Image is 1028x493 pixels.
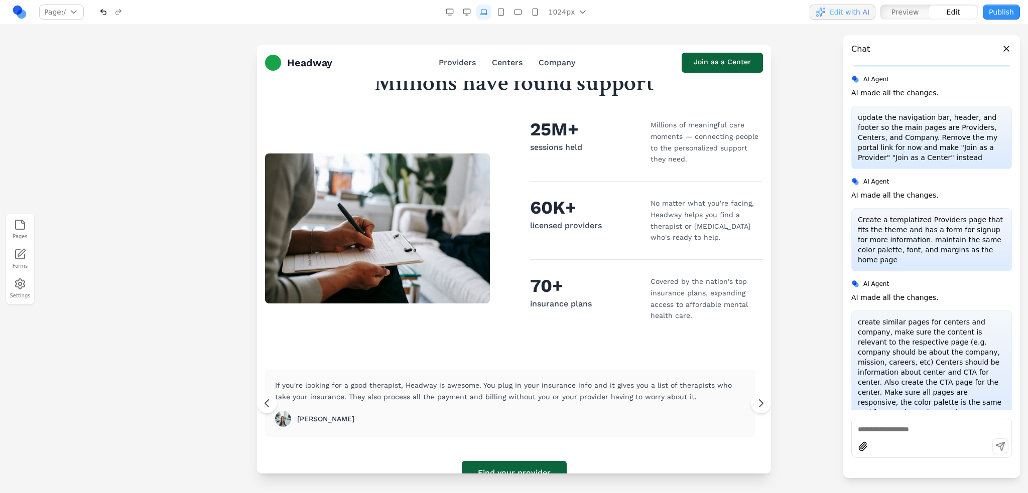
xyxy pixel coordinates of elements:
p: If you're looking for a good therapist, Headway is awesome. You plug in your insurance info and i... [18,335,488,358]
button: Publish [983,5,1020,20]
button: Settings [9,276,31,301]
button: Mobile [528,5,543,20]
button: Close panel [1001,43,1012,54]
div: No matter what you're facing, Headway helps you find a therapist or [MEDICAL_DATA] who's ready to... [394,153,506,199]
button: Tablet [493,5,508,20]
div: AI Agent [851,75,1012,84]
div: Covered by the nation's top insurance plans, expanding access to affordable mental health care. [394,231,506,277]
p: AI made all the changes. [851,292,939,302]
div: 60K+ [273,153,385,173]
p: Create a templatized Providers page that fits the theme and has a form for signup for more inform... [858,215,1005,265]
p: update the navigation bar, header, and footer so the main pages are Providers, Centers, and Compa... [858,112,1005,162]
button: Pages [9,217,31,242]
h3: Chat [851,43,870,55]
span: Edit with AI [830,7,869,17]
button: Edit with AI [810,5,875,20]
span: [PERSON_NAME] [40,369,97,379]
button: Desktop Wide [442,5,457,20]
button: Laptop [476,5,491,20]
button: Desktop [459,5,474,20]
span: Preview [891,7,919,17]
div: Millions of meaningful care moments — connecting people to the personalized support they need. [394,75,506,120]
div: 70+ [273,231,385,251]
button: 1024px [545,5,590,20]
iframe: Preview [257,45,771,473]
div: AI Agent [851,279,1012,288]
span: Edit [947,7,960,17]
img: Rachel Bouton [18,366,34,382]
p: create similar pages for centers and company, make sure the content is relevant to the respective... [858,317,1005,417]
div: sessions held [273,97,385,109]
a: Forms [9,246,31,272]
button: Page:/ [39,5,84,20]
button: Mobile Landscape [510,5,526,20]
div: AI Agent [851,177,1012,186]
div: insurance plans [273,253,385,265]
p: AI made all the changes. [851,190,939,200]
button: Find your provider [205,416,310,440]
div: 25M+ [273,75,385,95]
p: AI made all the changes. [851,88,939,98]
div: licensed providers [273,175,385,187]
